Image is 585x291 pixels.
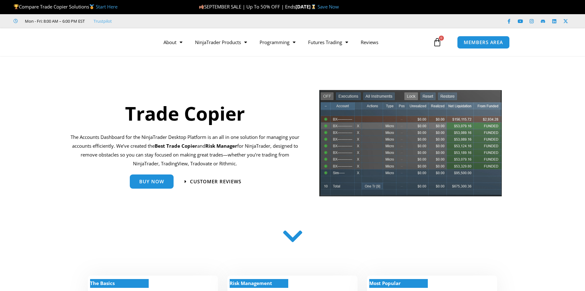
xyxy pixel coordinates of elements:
img: tradecopier | Affordable Indicators – NinjaTrader [318,89,502,202]
span: 0 [439,36,444,41]
a: Customer Reviews [185,179,241,184]
a: 0 [423,33,451,51]
span: Customer Reviews [190,179,241,184]
a: Reviews [354,35,385,49]
a: About [157,35,189,49]
span: Mon - Fri: 8:00 AM – 6:00 PM EST [23,17,85,25]
img: ⌛ [311,4,316,9]
span: Buy Now [139,179,164,184]
span: SEPTEMBER SALE | Up To 50% OFF | Ends [199,3,295,10]
h1: Trade Copier [71,100,300,127]
a: Programming [253,35,302,49]
a: NinjaTrader Products [189,35,253,49]
img: 🍂 [199,4,204,9]
img: LogoAI | Affordable Indicators – NinjaTrader [67,31,135,54]
a: MEMBERS AREA [457,36,510,49]
span: MEMBERS AREA [464,40,503,45]
nav: Menu [157,35,431,49]
img: 🏆 [14,4,19,9]
strong: [DATE] [295,3,317,10]
b: Best Trade Copier [155,143,197,149]
strong: Risk Manager [205,143,237,149]
p: The Accounts Dashboard for the NinjaTrader Desktop Platform is an all in one solution for managin... [71,133,300,168]
strong: Most Popular [369,280,401,286]
a: Start Here [96,3,118,10]
span: Compare Trade Copier Solutions [14,3,118,10]
a: Trustpilot [94,17,112,25]
a: Futures Trading [302,35,354,49]
strong: The Basics [90,280,115,286]
a: Save Now [318,3,339,10]
a: Buy Now [130,174,174,189]
img: 🥇 [89,4,94,9]
strong: Risk Management [230,280,272,286]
